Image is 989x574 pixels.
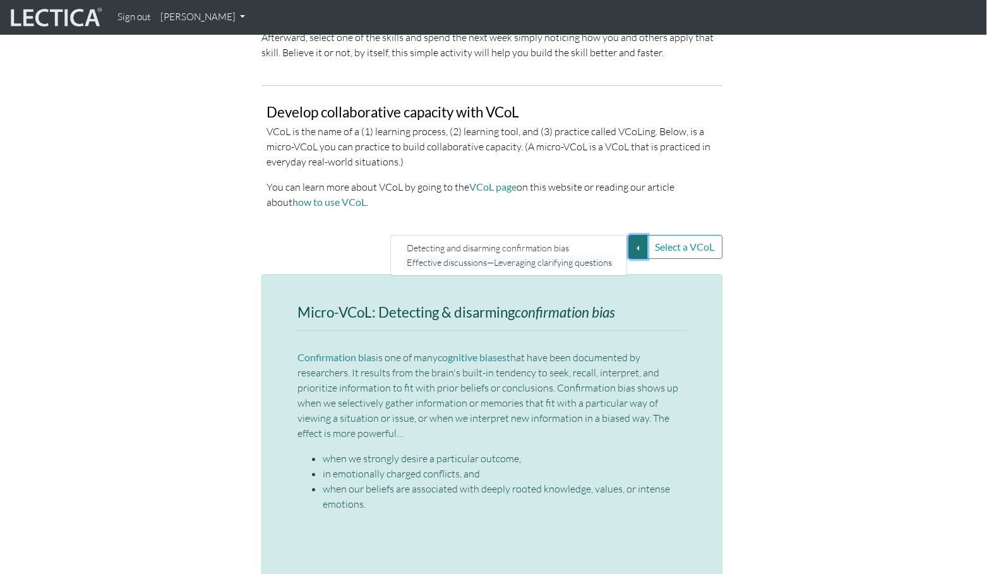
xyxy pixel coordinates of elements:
[404,241,615,255] a: Detecting and disarming confirmation bias
[469,181,517,193] a: VCoL page
[112,5,155,30] a: Sign out
[267,105,717,121] h3: Develop collaborative capacity with VCoL
[323,466,686,481] li: in emotionally charged conflicts, and
[323,481,686,511] li: when our beliefs are associated with deeply rooted knowledge, values, or intense emotions.
[292,196,366,208] a: how to use VCoL
[155,5,250,30] a: [PERSON_NAME]
[297,305,686,321] h3: Micro-VCoL: Detecting & disarming
[267,124,717,169] p: VCoL is the name of a (1) learning process, (2) learning tool, and (3) practice called VCoLing. B...
[323,451,686,466] li: when we strongly desire a particular outcome,
[261,30,722,60] p: Afterward, select one of the skills and spend the next week simply noticing how you and others ap...
[267,179,717,210] p: You can learn more about VCoL by going to the on this website or reading our article about .
[8,6,102,30] img: lecticalive
[438,351,506,363] a: cognitive biases
[297,351,376,363] a: Confirmation bias
[647,235,722,259] button: Select a VCoL
[297,350,686,441] p: is one of many that have been documented by researchers. It results from the brain's built-in ten...
[515,304,615,321] i: confirmation bias
[404,255,615,270] a: Effective discussions—Leveraging clarifying questions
